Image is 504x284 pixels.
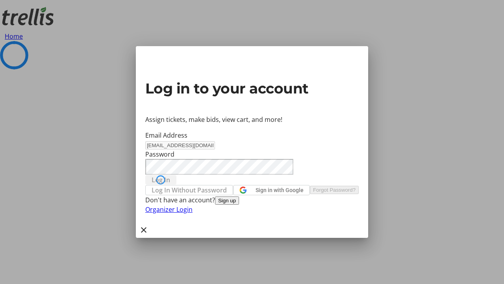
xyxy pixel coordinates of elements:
[215,196,239,205] button: Sign up
[145,205,193,214] a: Organizer Login
[145,78,359,99] h2: Log in to your account
[310,186,359,194] button: Forgot Password?
[136,222,152,238] button: Close
[145,150,174,159] label: Password
[145,131,187,140] label: Email Address
[145,195,359,205] div: Don't have an account?
[145,115,359,124] p: Assign tickets, make bids, view cart, and more!
[145,141,215,149] input: Email Address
